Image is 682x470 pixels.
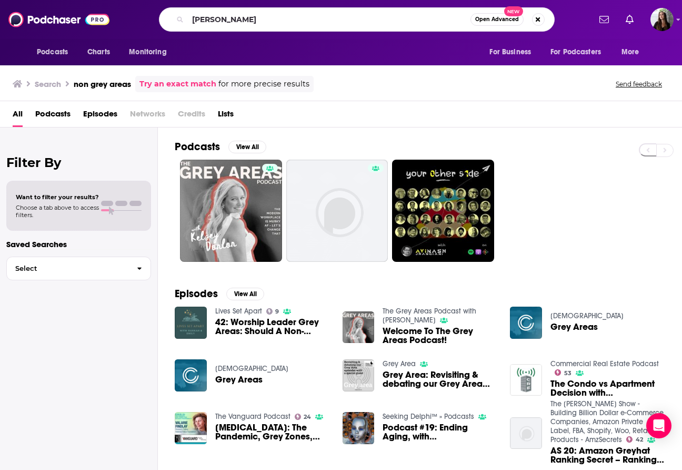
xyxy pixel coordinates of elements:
div: Open Intercom Messenger [646,413,671,438]
button: View All [226,288,264,300]
a: Grey Areas [215,375,263,384]
img: Grey Area: Revisiting & debating our Grey Area episodes with a special guest [343,359,375,391]
p: Saved Searches [6,239,151,249]
a: 42: Worship Leader Grey Areas: Should A Non-Believer Be Allowed On A Worship Team? [215,318,330,336]
h3: non grey areas [74,79,131,89]
img: 42: Worship Leader Grey Areas: Should A Non-Believer Be Allowed On A Worship Team? [175,307,207,339]
a: Grey Area [383,359,416,368]
span: 24 [304,415,311,419]
h2: Podcasts [175,140,220,153]
button: Select [6,257,151,280]
button: Send feedback [613,80,665,89]
button: open menu [614,42,653,62]
span: for more precise results [218,78,309,90]
span: Podcast #19: Ending Aging, with [PERSON_NAME] [383,423,497,441]
input: Search podcasts, credits, & more... [188,11,470,28]
a: Commercial Real Estate Podcast [550,359,659,368]
span: New [504,6,523,16]
img: AS 20: Amazon Greyhat Ranking Secret – Ranking with the Corporate Guys [510,417,542,449]
a: The Condo vs Apartment Decision with Heather Grey-Wolf of Capital Developments [550,379,665,397]
img: COVID-19: The Pandemic, Grey Zones, and Security Vulnerability [175,412,207,444]
span: 42 [636,437,643,442]
a: Podcast #19: Ending Aging, with Aubrey de Grey [383,423,497,441]
span: [MEDICAL_DATA]: The Pandemic, Grey Zones, and Security Vulnerability [215,423,330,441]
a: Welcome To The Grey Areas Podcast! [383,327,497,345]
span: For Podcasters [550,45,601,60]
img: Grey Areas [510,307,542,339]
a: All [13,105,23,127]
a: The David Aladdin Show - Building Billion Dollar e-Commerce Companies, Amazon Private Label, FBA,... [550,399,664,444]
img: User Profile [650,8,674,31]
a: Lists [218,105,234,127]
button: View All [228,141,266,153]
button: open menu [29,42,82,62]
button: open menu [544,42,616,62]
a: Movement Church [550,311,624,320]
button: open menu [482,42,544,62]
span: Want to filter your results? [16,193,99,201]
h3: Search [35,79,61,89]
span: Choose a tab above to access filters. [16,204,99,219]
span: For Business [489,45,531,60]
a: Grey Area: Revisiting & debating our Grey Area episodes with a special guest [383,370,497,388]
div: Search podcasts, credits, & more... [159,7,555,32]
a: 24 [295,414,312,420]
span: Networks [130,105,165,127]
a: Show notifications dropdown [595,11,613,28]
a: 9 [266,308,279,315]
a: Welcome To The Grey Areas Podcast! [343,311,375,344]
span: Monitoring [129,45,166,60]
span: More [621,45,639,60]
span: 53 [564,371,571,376]
a: Lives Set Apart [215,307,262,316]
a: Movement Church [215,364,288,373]
span: Podcasts [37,45,68,60]
span: Open Advanced [475,17,519,22]
span: The Condo vs Apartment Decision with [PERSON_NAME] of Capital Developments [550,379,665,397]
a: Charts [81,42,116,62]
a: COVID-19: The Pandemic, Grey Zones, and Security Vulnerability [215,423,330,441]
span: Credits [178,105,205,127]
span: 9 [275,309,279,314]
span: Select [7,265,128,272]
span: Charts [87,45,110,60]
a: The Vanguard Podcast [215,412,290,421]
a: Seeking Delphi™ » Podcasts [383,412,474,421]
a: The Grey Areas Podcast with Kelsey Donlon [383,307,476,325]
span: Logged in as bnmartinn [650,8,674,31]
a: Show notifications dropdown [621,11,638,28]
img: Grey Areas [175,359,207,391]
img: Podcast #19: Ending Aging, with Aubrey de Grey [343,412,375,444]
a: PodcastsView All [175,140,266,153]
button: Open AdvancedNew [470,13,524,26]
a: 42 [626,436,643,443]
a: Podcasts [35,105,71,127]
img: Podchaser - Follow, Share and Rate Podcasts [8,9,109,30]
h2: Episodes [175,287,218,300]
img: The Condo vs Apartment Decision with Heather Grey-Wolf of Capital Developments [510,364,542,396]
a: Episodes [83,105,117,127]
a: Try an exact match [139,78,216,90]
a: Grey Areas [550,322,598,331]
a: 53 [555,369,571,376]
button: open menu [122,42,180,62]
a: AS 20: Amazon Greyhat Ranking Secret – Ranking with the Corporate Guys [550,446,665,464]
